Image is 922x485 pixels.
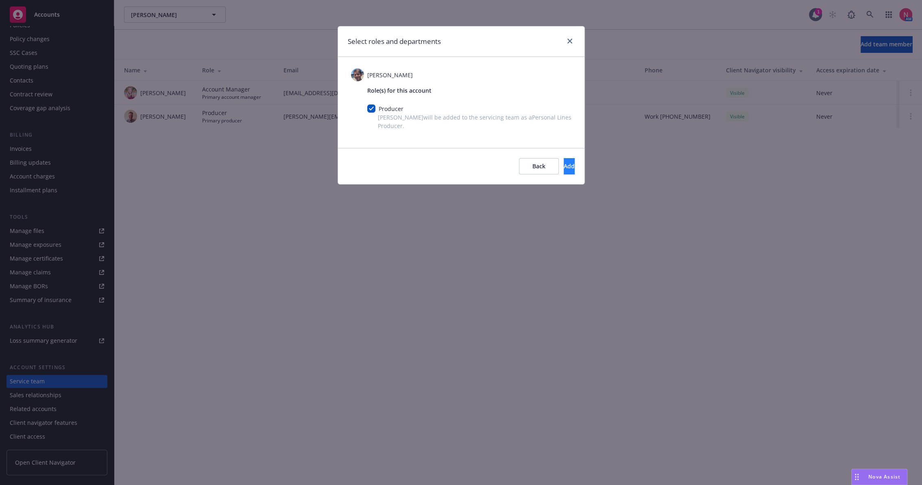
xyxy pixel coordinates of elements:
span: Back [532,162,545,170]
span: [PERSON_NAME] [367,71,413,79]
div: Drag to move [852,469,862,485]
button: Nova Assist [851,469,907,485]
span: Nova Assist [868,473,900,480]
span: [PERSON_NAME] will be added to the servicing team as a Personal Lines Producer . [378,113,571,130]
span: Role(s) for this account [367,86,571,95]
span: Add [564,162,575,170]
img: photo [351,68,364,81]
span: Producer [379,105,403,113]
h1: Select roles and departments [348,36,441,47]
button: Add [564,158,575,174]
button: Back [519,158,559,174]
a: close [565,36,575,46]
